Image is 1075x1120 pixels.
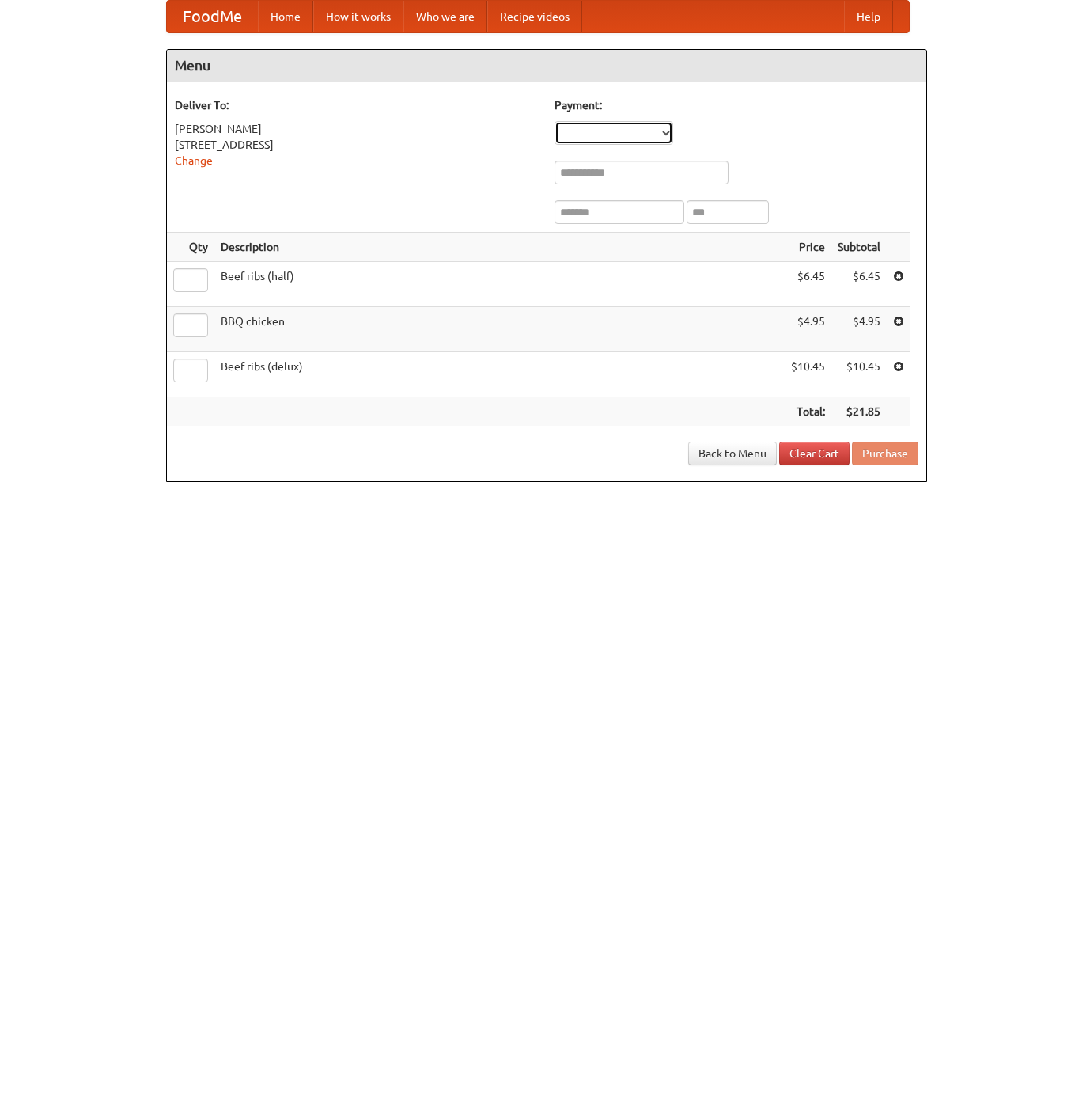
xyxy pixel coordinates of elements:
th: Description [214,233,785,262]
th: Total: [785,397,831,427]
th: Price [785,233,831,262]
a: Home [258,1,313,32]
td: BBQ chicken [214,307,785,352]
th: $21.85 [831,397,887,427]
td: $10.45 [785,352,831,397]
a: Who we are [403,1,487,32]
h5: Deliver To: [175,97,539,113]
td: $6.45 [831,262,887,307]
button: Purchase [852,442,918,465]
h4: Menu [167,50,926,82]
div: [PERSON_NAME] [175,121,539,137]
td: $4.95 [831,307,887,352]
a: Recipe videos [487,1,582,32]
a: Back to Menu [688,442,777,465]
td: $10.45 [831,352,887,397]
td: $4.95 [785,307,831,352]
th: Qty [167,233,214,262]
a: How it works [313,1,403,32]
a: FoodMe [167,1,258,32]
td: Beef ribs (half) [214,262,785,307]
a: Help [844,1,893,32]
a: Change [175,154,213,167]
a: Clear Cart [779,442,850,465]
div: [STREET_ADDRESS] [175,137,539,153]
td: $6.45 [785,262,831,307]
th: Subtotal [831,233,887,262]
td: Beef ribs (delux) [214,352,785,397]
h5: Payment: [555,97,918,113]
